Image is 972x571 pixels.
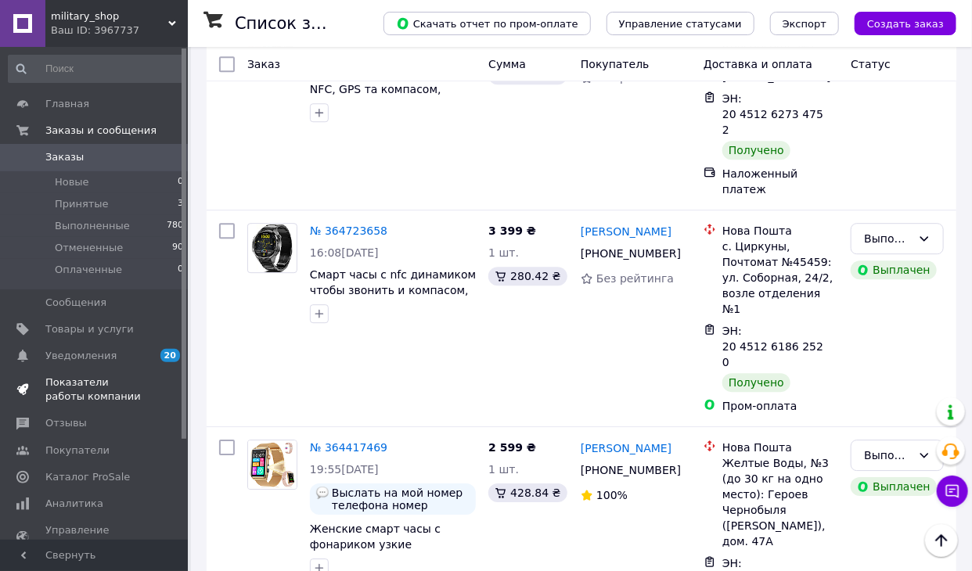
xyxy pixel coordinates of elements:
span: Заказы и сообщения [45,124,157,138]
div: Нова Пошта [722,440,838,455]
div: [PHONE_NUMBER] [578,459,679,481]
button: Скачать отчет по пром-оплате [383,12,591,35]
a: Смарт часы с nfc динамиком чтобы звонить и компасом, умные smart GPS трекер, watch с динамиком и ... [310,268,476,343]
button: Создать заказ [855,12,956,35]
div: Ваш ID: 3967737 [51,23,188,38]
span: Каталог ProSale [45,470,130,484]
div: Выполнен [864,230,912,247]
span: Заказ [247,58,280,70]
div: Пром-оплата [722,398,838,414]
a: Фото товару [247,223,297,273]
span: 20 [160,349,180,362]
span: 3 399 ₴ [488,224,536,237]
span: Экспорт [783,18,826,30]
span: Отзывы [45,416,87,430]
span: 1 шт. [488,246,519,259]
div: Выплачен [851,477,936,496]
h1: Список заказов [235,14,369,33]
span: 780 [167,219,183,233]
span: Создать заказ [867,18,944,30]
span: Заказы [45,150,84,164]
button: Чат с покупателем [937,476,968,507]
span: Скачать отчет по пром-оплате [396,16,578,31]
span: Аналитика [45,497,103,511]
span: Покупатель [581,58,650,70]
span: military_shop [51,9,168,23]
div: Наложенный платеж [722,166,838,197]
button: Управление статусами [607,12,754,35]
span: Оплаченные [55,263,122,277]
span: 3 [178,197,183,211]
a: [PERSON_NAME] [581,224,671,239]
div: Выполнен [864,447,912,464]
div: с. Циркуны, Почтомат №45459: ул. Соборная, 24/2, возле отделения №1 [722,239,838,317]
div: 280.42 ₴ [488,267,567,285]
span: Управление сайтом [45,523,145,551]
span: Товары и услуги [45,322,134,336]
img: Фото товару [248,440,297,489]
span: ЭН: 20 4512 6186 2520 [722,325,823,368]
span: Сумма [488,58,526,70]
span: ЭН: 20 4512 6273 4752 [722,92,823,136]
div: Нова Пошта [722,223,838,239]
a: № 364417469 [310,441,387,454]
a: Фото товару [247,440,297,490]
a: № 364723658 [310,224,387,237]
div: Выплачен [851,260,936,279]
button: Наверх [925,524,958,557]
span: 2 599 ₴ [488,441,536,454]
span: Главная [45,97,89,111]
span: Статус [851,58,891,70]
div: Получено [722,141,790,160]
input: Поиск [8,55,185,83]
div: Желтые Воды, №3 (до 30 кг на одно место): Героев Чернобыля ([PERSON_NAME]), дом. 47А [722,455,838,549]
img: :speech_balloon: [316,487,329,499]
span: 16:08[DATE] [310,246,379,259]
img: Фото товару [252,224,293,272]
a: Создать заказ [839,16,956,29]
span: Показатели работы компании [45,375,145,404]
span: Выполненные [55,219,130,233]
span: Принятые [55,197,109,211]
span: 0 [178,263,183,277]
span: Доставка и оплата [704,58,812,70]
span: Отмененные [55,241,123,255]
div: [PHONE_NUMBER] [578,242,679,264]
a: [PERSON_NAME] [581,440,671,456]
span: Сообщения [45,296,106,310]
span: Покупатели [45,444,110,458]
span: 19:55[DATE] [310,463,379,476]
span: 0 [178,175,183,189]
span: Новые [55,175,89,189]
span: Управление статусами [619,18,742,30]
span: Выслать на мой номер телефона номер накладной,Я оплачиваю а получатель будет другой [PERSON_NAME]... [332,487,470,512]
span: Уведомления [45,349,117,363]
span: Без рейтинга [596,272,674,285]
span: 90 [172,241,183,255]
span: 1 шт. [488,463,519,476]
div: Получено [722,373,790,392]
div: 428.84 ₴ [488,483,567,502]
button: Экспорт [770,12,839,35]
span: 100% [596,489,628,501]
